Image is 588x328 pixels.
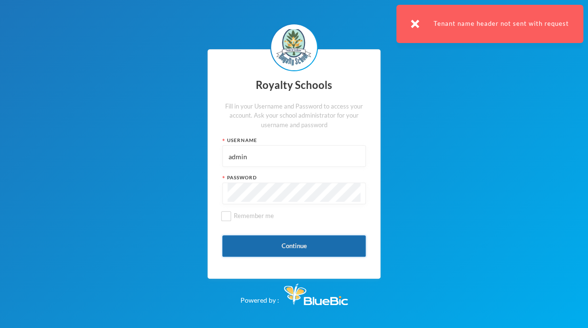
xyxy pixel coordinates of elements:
span: Remember me [230,212,278,219]
img: Bluebic [284,284,348,305]
div: Fill in your Username and Password to access your account. Ask your school administrator for your... [222,102,366,130]
div: Password [222,174,366,181]
div: Powered by : [240,279,348,305]
div: Tenant name header not sent with request [396,5,583,43]
div: Royalty Schools [222,76,366,95]
button: Continue [222,235,366,257]
div: Username [222,137,366,144]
